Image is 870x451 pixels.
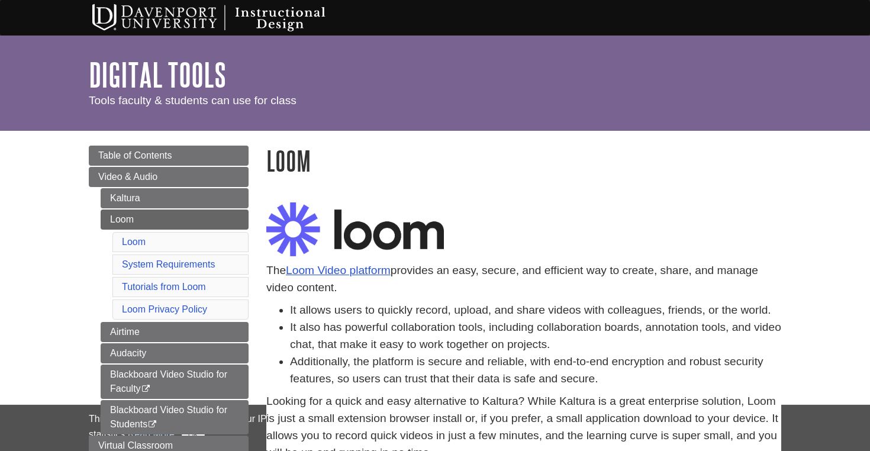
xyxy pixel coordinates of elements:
[89,167,249,187] a: Video & Audio
[101,210,249,230] a: Loom
[290,319,781,353] li: It also has powerful collaboration tools, including collaboration boards, annotation tools, and v...
[101,322,249,342] a: Airtime
[89,56,226,93] a: Digital Tools
[101,343,249,363] a: Audacity
[83,3,367,33] img: Davenport University Instructional Design
[266,202,444,256] img: loom logo
[98,440,173,450] span: Virtual Classroom
[141,385,151,393] i: This link opens in a new window
[122,259,215,269] a: System Requirements
[266,146,781,176] h1: Loom
[290,302,781,319] li: It allows users to quickly record, upload, and share videos with colleagues, friends, or the world.
[290,353,781,388] li: Additionally, the platform is secure and reliable, with end-to-end encryption and robust security...
[101,365,249,399] a: Blackboard Video Studio for Faculty
[286,264,391,276] a: Loom Video platform
[122,304,207,314] a: Loom Privacy Policy
[122,237,146,247] a: Loom
[122,282,206,292] a: Tutorials from Loom
[266,262,781,297] p: The provides an easy, secure, and efficient way to create, share, and manage video content.
[101,400,249,434] a: Blackboard Video Studio for Students
[101,188,249,208] a: Kaltura
[89,94,297,107] span: Tools faculty & students can use for class
[98,150,172,160] span: Table of Contents
[98,172,157,182] span: Video & Audio
[89,146,249,166] a: Table of Contents
[147,421,157,429] i: This link opens in a new window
